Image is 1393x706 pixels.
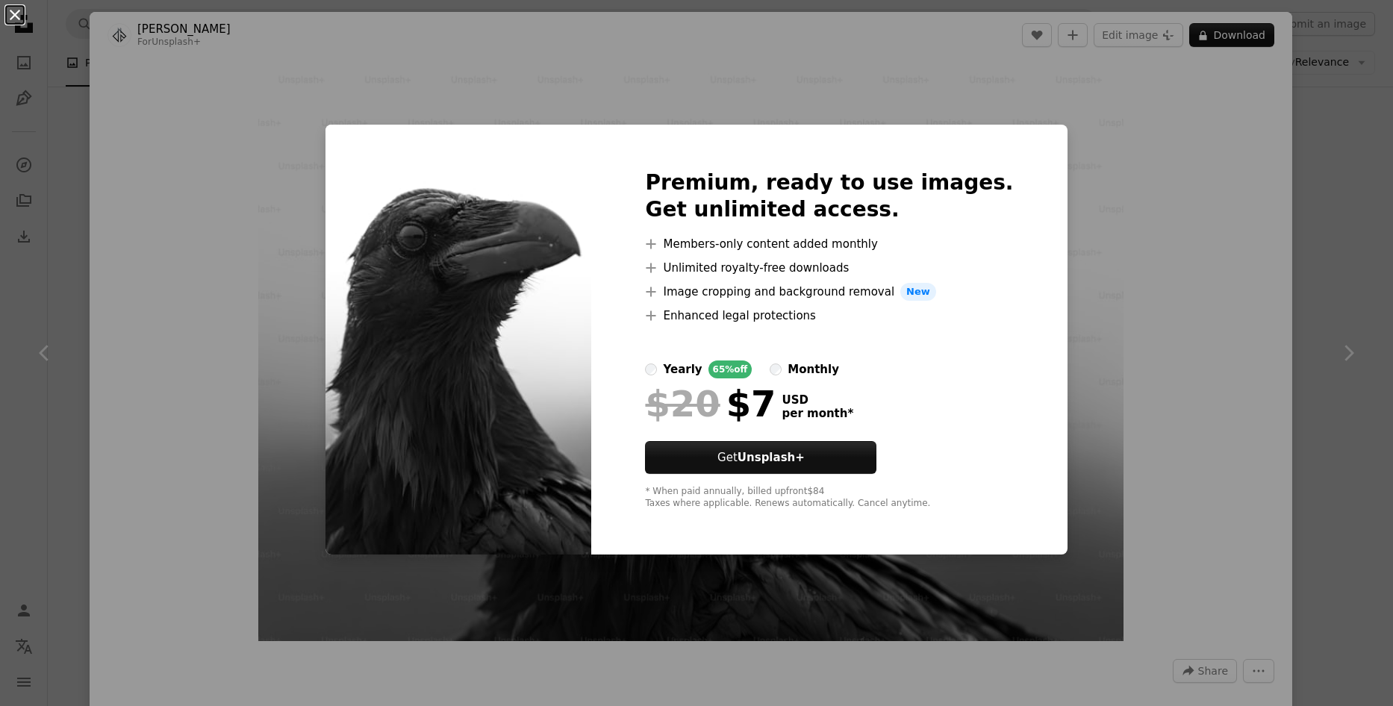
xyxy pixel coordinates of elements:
div: monthly [788,360,839,378]
div: yearly [663,360,702,378]
li: Members-only content added monthly [645,235,1013,253]
span: USD [782,393,853,407]
span: $20 [645,384,720,423]
input: yearly65%off [645,363,657,375]
div: $7 [645,384,776,423]
li: Enhanced legal protections [645,307,1013,325]
h2: Premium, ready to use images. Get unlimited access. [645,169,1013,223]
span: per month * [782,407,853,420]
li: Unlimited royalty-free downloads [645,259,1013,277]
button: GetUnsplash+ [645,441,876,474]
div: * When paid annually, billed upfront $84 Taxes where applicable. Renews automatically. Cancel any... [645,486,1013,510]
li: Image cropping and background removal [645,283,1013,301]
strong: Unsplash+ [738,451,805,464]
img: premium_photo-1719850200132-ce9e179b6668 [325,125,591,555]
span: New [900,283,936,301]
div: 65% off [708,360,752,378]
input: monthly [770,363,782,375]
